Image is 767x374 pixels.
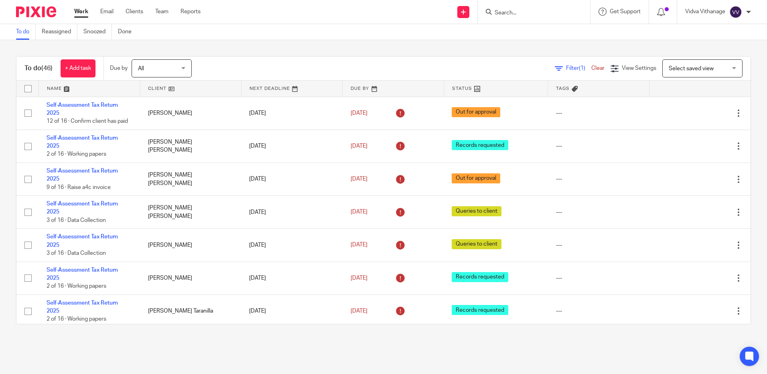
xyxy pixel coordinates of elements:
span: [DATE] [351,209,367,215]
span: [DATE] [351,275,367,281]
span: Tags [556,86,570,91]
a: Work [74,8,88,16]
span: Records requested [452,305,508,315]
span: 2 of 16 · Working papers [47,152,106,157]
td: [DATE] [241,262,343,295]
span: 9 of 16 · Raise a4c invoice [47,185,111,190]
span: [DATE] [351,242,367,248]
span: [DATE] [351,176,367,182]
div: --- [556,208,641,216]
span: 12 of 16 · Confirm client has paid [47,118,128,124]
td: [DATE] [241,295,343,327]
span: Out for approval [452,107,500,117]
span: 2 of 16 · Working papers [47,283,106,289]
div: --- [556,175,641,183]
td: [DATE] [241,130,343,163]
p: Vidva Vithanage [685,8,725,16]
img: Pixie [16,6,56,17]
div: --- [556,241,641,249]
a: Self-Assessment Tax Return 2025 [47,267,118,281]
a: Reassigned [42,24,77,40]
a: Team [155,8,168,16]
span: Select saved view [669,66,714,71]
span: Out for approval [452,173,500,183]
a: Clients [126,8,143,16]
div: --- [556,109,641,117]
a: Email [100,8,114,16]
span: 2 of 16 · Working papers [47,317,106,322]
td: [PERSON_NAME] [PERSON_NAME] [140,163,241,195]
span: 3 of 16 · Data Collection [47,217,106,223]
div: --- [556,307,641,315]
a: To do [16,24,36,40]
span: [DATE] [351,143,367,149]
span: Get Support [610,9,641,14]
span: (1) [579,65,585,71]
td: [PERSON_NAME] [140,262,241,295]
span: [DATE] [351,308,367,314]
a: Self-Assessment Tax Return 2025 [47,102,118,116]
a: Clear [591,65,605,71]
td: [PERSON_NAME] [140,229,241,262]
span: All [138,66,144,71]
span: Records requested [452,140,508,150]
a: Done [118,24,138,40]
td: [DATE] [241,163,343,195]
span: (46) [41,65,53,71]
span: View Settings [622,65,656,71]
span: 3 of 16 · Data Collection [47,250,106,256]
a: Reports [181,8,201,16]
span: [DATE] [351,110,367,116]
a: Self-Assessment Tax Return 2025 [47,135,118,149]
img: svg%3E [729,6,742,18]
div: --- [556,274,641,282]
input: Search [494,10,566,17]
span: Queries to client [452,206,501,216]
td: [PERSON_NAME] [140,97,241,130]
span: Records requested [452,272,508,282]
td: [PERSON_NAME] [PERSON_NAME] [140,130,241,163]
td: [DATE] [241,196,343,229]
a: Self-Assessment Tax Return 2025 [47,300,118,314]
a: Snoozed [83,24,112,40]
span: Queries to client [452,239,501,249]
span: Filter [566,65,591,71]
a: + Add task [61,59,95,77]
p: Due by [110,64,128,72]
td: [DATE] [241,97,343,130]
td: [DATE] [241,229,343,262]
a: Self-Assessment Tax Return 2025 [47,234,118,248]
h1: To do [24,64,53,73]
td: [PERSON_NAME] [PERSON_NAME] [140,196,241,229]
td: [PERSON_NAME] Taranilla [140,295,241,327]
div: --- [556,142,641,150]
a: Self-Assessment Tax Return 2025 [47,168,118,182]
a: Self-Assessment Tax Return 2025 [47,201,118,215]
